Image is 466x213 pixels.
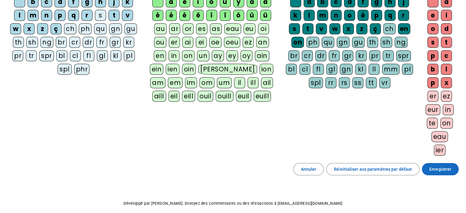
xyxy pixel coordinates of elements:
div: é [166,10,177,21]
div: bl [286,64,297,75]
div: cl [299,64,310,75]
div: û [247,10,258,21]
button: Enregistrer [422,163,459,175]
div: ein [150,64,164,75]
div: ei [196,37,207,48]
div: aill [152,91,166,102]
div: spl [58,64,72,75]
div: kr [123,37,134,48]
div: w [329,23,340,34]
div: phr [74,64,90,75]
div: th [13,37,24,48]
div: r [81,10,93,21]
div: ion [260,64,274,75]
div: dr [315,50,326,61]
div: n [331,10,342,21]
div: e [427,10,438,21]
span: Réinitialiser aux paramètres par défaut [334,165,412,173]
div: il [234,77,245,88]
div: oy [241,50,252,61]
div: am [150,77,165,88]
div: oeu [224,37,241,48]
div: è [152,10,163,21]
div: vr [379,77,390,88]
div: an [256,37,269,48]
div: on [182,50,195,61]
div: ô [233,10,244,21]
div: m [28,10,39,21]
div: spr [39,50,54,61]
div: ier [434,145,446,156]
div: n [41,10,52,21]
div: tr [383,50,394,61]
div: oe [209,37,222,48]
div: ez [441,91,452,102]
div: euill [254,91,271,102]
div: qu [94,23,107,34]
div: eau [431,131,448,142]
div: fl [83,50,94,61]
div: ë [193,10,204,21]
div: om [199,77,214,88]
div: o [427,23,438,34]
div: sh [381,37,392,48]
div: gn [340,64,353,75]
div: l [304,10,315,21]
div: sh [26,37,38,48]
div: kl [110,50,121,61]
div: pr [12,50,23,61]
div: gr [110,37,121,48]
div: ï [220,10,231,21]
div: ng [40,37,53,48]
div: d [441,23,452,34]
div: kr [356,50,367,61]
div: v [122,10,133,21]
div: x [441,77,452,88]
div: th [367,37,378,48]
div: o [344,10,355,21]
div: br [56,37,67,48]
div: é [358,10,369,21]
div: cl [70,50,81,61]
div: ou [154,37,166,48]
div: ouil [198,91,213,102]
div: ss [352,77,363,88]
div: ç [51,23,62,34]
div: s [427,37,438,48]
div: pl [124,50,135,61]
div: eur [426,104,440,115]
div: on [291,37,304,48]
div: pr [369,50,380,61]
div: ey [226,50,238,61]
button: Réinitialiser aux paramètres par défaut [326,163,419,175]
div: ph [306,37,319,48]
div: cr [302,50,313,61]
div: en [154,50,166,61]
div: k [290,10,301,21]
div: un [197,50,209,61]
span: Annuler [301,165,316,173]
div: p [371,10,382,21]
div: s [95,10,106,21]
div: ien [166,64,180,75]
div: au [154,23,167,34]
div: ê [179,10,190,21]
div: ay [212,50,224,61]
div: z [37,23,48,34]
div: ain [255,50,269,61]
div: r [398,10,409,21]
div: im [185,77,197,88]
div: bl [56,50,67,61]
div: w [10,23,21,34]
div: ü [260,10,271,21]
div: spl [309,77,323,88]
div: ez [243,37,254,48]
div: ng [395,37,407,48]
div: eill [182,91,195,102]
div: gu [352,37,365,48]
div: c [441,50,452,61]
span: Enregistrer [429,165,451,173]
div: dr [83,37,94,48]
div: mm [382,64,400,75]
div: z [356,23,367,34]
